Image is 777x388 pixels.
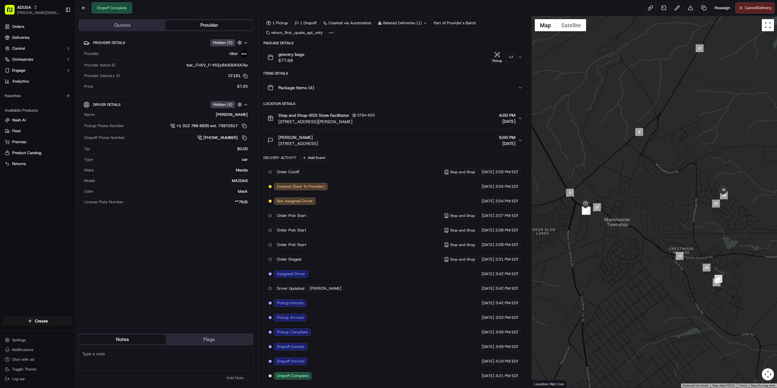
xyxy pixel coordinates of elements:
[714,275,722,283] div: 15
[495,300,519,306] span: 3:42 PM EDT
[278,57,304,63] span: $77.68
[277,286,304,291] span: Driver Updated
[450,228,475,233] span: Stop and Shop
[6,58,17,69] img: 1736555255976-a54dd68f-1ca7-489b-9aae-adbdc363a1c4
[79,20,166,30] button: Quotes
[210,39,243,46] button: Hidden (3)
[264,78,526,97] button: Package Items (4)
[96,167,248,173] div: Mazda
[482,286,494,291] span: [DATE]
[17,4,31,10] span: ADUSA
[95,157,248,162] div: car
[84,157,93,162] span: Type
[12,117,26,123] span: Nash AI
[277,228,306,233] span: Order Pick Start
[2,106,73,115] div: Available Products
[583,207,591,215] div: 8
[263,19,291,27] div: 1 Pickup
[12,88,46,94] span: Knowledge Base
[21,64,77,69] div: We're available if you need us!
[12,35,29,40] span: Deliveries
[12,68,25,73] span: Engage
[495,213,519,218] span: 2:07 PM EDT
[751,384,775,387] a: Report a map error
[482,213,494,218] span: [DATE]
[482,169,494,175] span: [DATE]
[499,134,515,140] span: 5:00 PM
[714,5,730,11] span: Reassign
[556,19,586,31] button: Show satellite imagery
[762,19,774,31] button: Toggle fullscreen view
[6,24,110,34] p: Welcome 👋
[210,101,243,108] button: Hidden (5)
[263,155,297,160] div: Delivery Activity
[495,373,519,379] span: 4:21 PM EDT
[495,242,519,248] span: 2:08 PM EDT
[277,184,325,189] span: Created (Sent To Provider)
[277,213,306,218] span: Order Pick Start
[683,383,709,388] button: Keyboard shortcuts
[482,271,494,277] span: [DATE]
[310,286,341,291] span: [PERSON_NAME]
[57,88,97,94] span: API Documentation
[229,51,238,56] span: Uber
[35,318,48,324] span: Create
[84,199,124,205] span: License Plate Number
[495,329,519,335] span: 3:59 PM EDT
[84,51,99,56] span: Provider
[495,315,519,320] span: 3:53 PM EDT
[166,20,253,30] button: Provider
[566,189,574,197] div: 5
[60,103,73,107] span: Pylon
[96,189,248,194] div: black
[495,344,519,349] span: 3:59 PM EDT
[720,191,728,199] div: 18
[170,123,248,129] a: +1 312 766 6835 ext. 73972517
[357,113,375,118] span: STSH-855
[2,22,73,32] a: Orders
[2,316,73,326] button: Create
[43,103,73,107] a: Powered byPylon
[482,373,494,379] span: [DATE]
[482,315,494,320] span: [DATE]
[16,39,109,46] input: Got a question? Start typing here...
[51,89,56,93] div: 💻
[2,375,73,383] button: Log out
[21,58,100,64] div: Start new chat
[739,384,747,387] a: Terms (opens in new tab)
[635,128,643,136] div: 4
[450,213,475,218] span: Stop and Shop
[532,380,567,388] div: Location Not Live
[17,10,60,15] button: [PERSON_NAME][EMAIL_ADDRESS][PERSON_NAME][DOMAIN_NAME]
[84,178,95,184] span: Model
[495,359,519,364] span: 4:19 PM EDT
[92,146,248,152] div: $0.00
[482,359,494,364] span: [DATE]
[375,19,430,27] div: Related Deliveries (1)
[482,228,494,233] span: [DATE]
[264,131,526,150] button: [PERSON_NAME][STREET_ADDRESS]5:00 PM[DATE]
[499,112,515,118] span: 4:00 PM
[278,112,349,118] span: Stop and Shop-855 Store Facilitator
[277,315,304,320] span: Pickup Arrived
[6,6,18,18] img: Nash
[93,102,120,107] span: Driver Details
[696,44,704,52] div: 3
[2,91,73,101] div: Favorites
[4,86,49,96] a: 📗Knowledge Base
[12,338,26,342] span: Settings
[12,139,26,145] span: Promise
[712,200,720,207] div: 17
[582,207,590,215] div: 6
[49,86,100,96] a: 💻API Documentation
[5,139,71,145] a: Promise
[495,184,519,189] span: 2:04 PM EDT
[533,380,553,388] img: Google
[321,19,374,27] a: Created via Automation
[263,101,527,106] div: Location Details
[495,271,519,277] span: 3:42 PM EDT
[12,24,24,29] span: Orders
[495,286,519,291] span: 3:42 PM EDT
[713,278,721,286] div: 13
